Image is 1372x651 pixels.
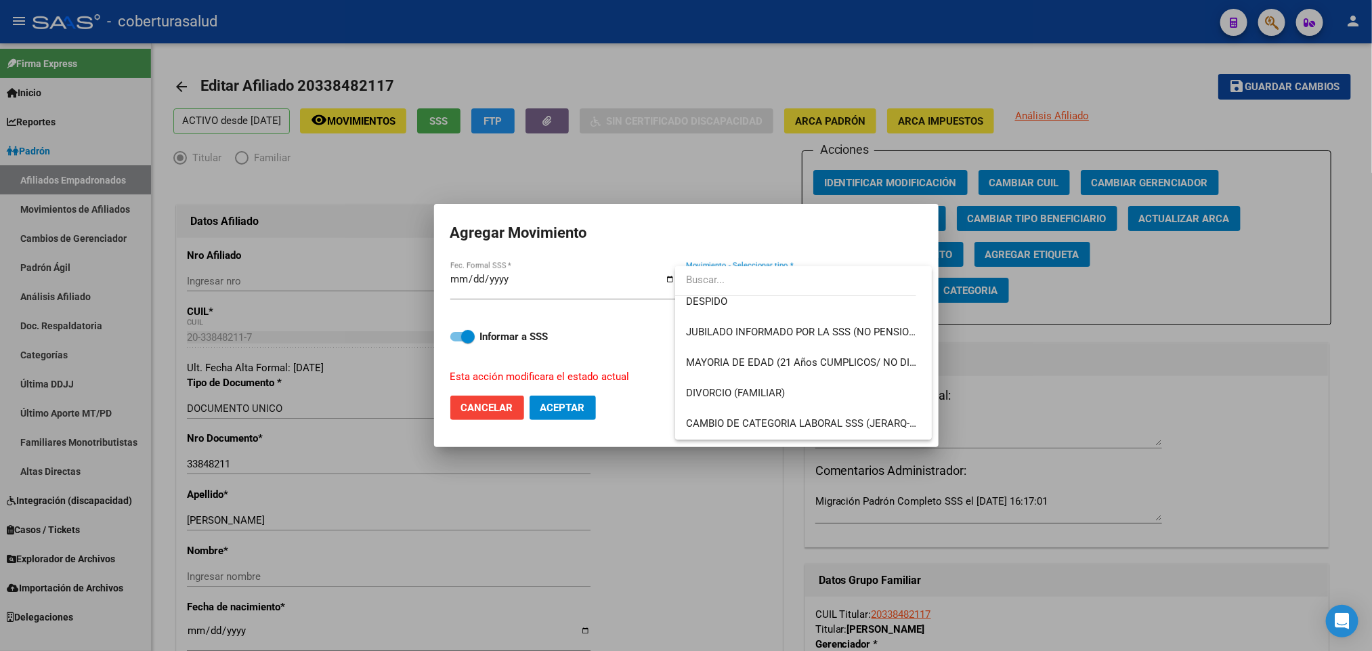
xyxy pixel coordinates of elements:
[686,356,932,369] span: MAYORIA DE EDAD (21 Años CUMPLICOS/ NO DISCA)
[1326,605,1358,637] div: Open Intercom Messenger
[686,417,941,429] span: CAMBIO DE CATEGORIA LABORAL SSS (JERARQ-DIREC)
[686,387,785,399] span: DIVORCIO (FAMILIAR)
[686,326,940,338] span: JUBILADO INFORMADO POR LA SSS (NO PENSIONADO)
[686,295,727,308] span: DESPIDO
